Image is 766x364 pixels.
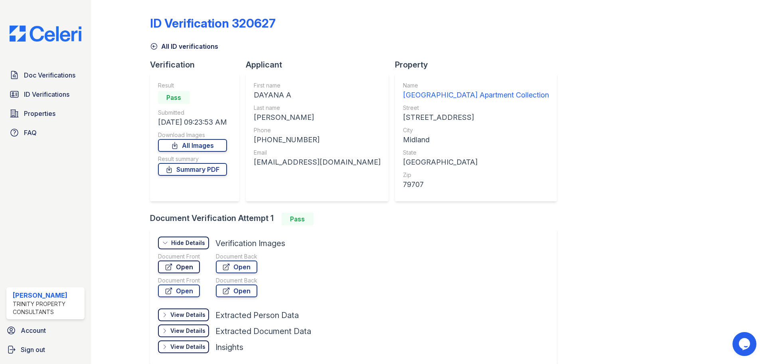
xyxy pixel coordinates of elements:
[24,90,69,99] span: ID Verifications
[254,104,381,112] div: Last name
[158,284,200,297] a: Open
[3,26,88,42] img: CE_Logo_Blue-a8612792a0a2168367f1c8372b55b34899dd931a85d93a1a3d3e32e68fde9ad4.png
[254,90,381,101] div: DAYANA A
[158,109,227,117] div: Submitted
[215,342,243,353] div: Insights
[216,276,257,284] div: Document Back
[150,213,563,225] div: Document Verification Attempt 1
[403,179,549,190] div: 79707
[158,276,200,284] div: Document Front
[6,67,85,83] a: Doc Verifications
[158,163,227,176] a: Summary PDF
[158,139,227,152] a: All Images
[403,171,549,179] div: Zip
[158,117,227,128] div: [DATE] 09:23:53 AM
[6,86,85,102] a: ID Verifications
[170,327,205,335] div: View Details
[395,59,563,70] div: Property
[215,310,299,321] div: Extracted Person Data
[403,157,549,168] div: [GEOGRAPHIC_DATA]
[158,253,200,261] div: Document Front
[3,342,88,358] a: Sign out
[403,134,549,145] div: Midland
[254,157,381,168] div: [EMAIL_ADDRESS][DOMAIN_NAME]
[282,213,314,225] div: Pass
[158,155,227,163] div: Result summary
[216,253,257,261] div: Document Back
[6,105,85,121] a: Properties
[6,125,85,141] a: FAQ
[254,82,381,90] div: First name
[403,82,549,101] a: Name [GEOGRAPHIC_DATA] Apartment Collection
[403,90,549,101] div: [GEOGRAPHIC_DATA] Apartment Collection
[254,112,381,123] div: [PERSON_NAME]
[254,126,381,134] div: Phone
[170,343,205,351] div: View Details
[24,70,75,80] span: Doc Verifications
[254,149,381,157] div: Email
[403,149,549,157] div: State
[403,82,549,90] div: Name
[13,300,81,316] div: Trinity Property Consultants
[732,332,758,356] iframe: chat widget
[158,82,227,90] div: Result
[158,261,200,273] a: Open
[216,284,257,297] a: Open
[216,261,257,273] a: Open
[171,239,205,247] div: Hide Details
[403,126,549,134] div: City
[21,326,46,335] span: Account
[158,131,227,139] div: Download Images
[13,290,81,300] div: [PERSON_NAME]
[215,238,285,249] div: Verification Images
[158,91,190,104] div: Pass
[24,109,55,118] span: Properties
[170,311,205,319] div: View Details
[150,16,276,30] div: ID Verification 320627
[246,59,395,70] div: Applicant
[21,345,45,354] span: Sign out
[215,326,311,337] div: Extracted Document Data
[150,59,246,70] div: Verification
[24,128,37,137] span: FAQ
[403,104,549,112] div: Street
[254,134,381,145] div: [PHONE_NUMBER]
[150,42,218,51] a: All ID verifications
[403,112,549,123] div: [STREET_ADDRESS]
[3,322,88,338] a: Account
